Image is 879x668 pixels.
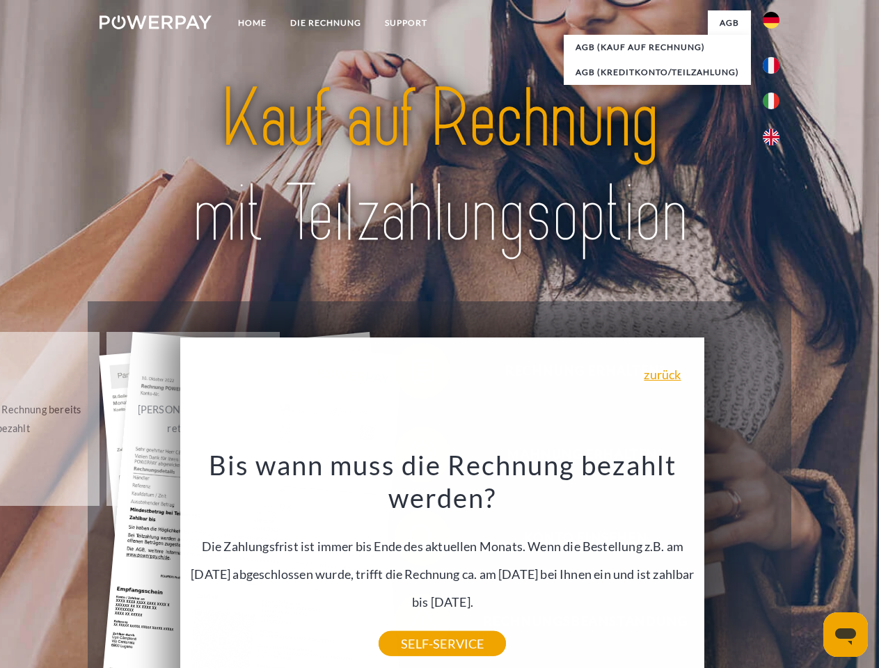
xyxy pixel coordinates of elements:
[100,15,212,29] img: logo-powerpay-white.svg
[373,10,439,35] a: SUPPORT
[708,10,751,35] a: agb
[115,400,271,438] div: [PERSON_NAME] wurde retourniert
[763,129,779,145] img: en
[379,631,506,656] a: SELF-SERVICE
[226,10,278,35] a: Home
[823,612,868,657] iframe: Schaltfläche zum Öffnen des Messaging-Fensters
[278,10,373,35] a: DIE RECHNUNG
[564,60,751,85] a: AGB (Kreditkonto/Teilzahlung)
[564,35,751,60] a: AGB (Kauf auf Rechnung)
[133,67,746,267] img: title-powerpay_de.svg
[189,448,697,644] div: Die Zahlungsfrist ist immer bis Ende des aktuellen Monats. Wenn die Bestellung z.B. am [DATE] abg...
[763,93,779,109] img: it
[644,368,681,381] a: zurück
[763,57,779,74] img: fr
[763,12,779,29] img: de
[189,448,697,515] h3: Bis wann muss die Rechnung bezahlt werden?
